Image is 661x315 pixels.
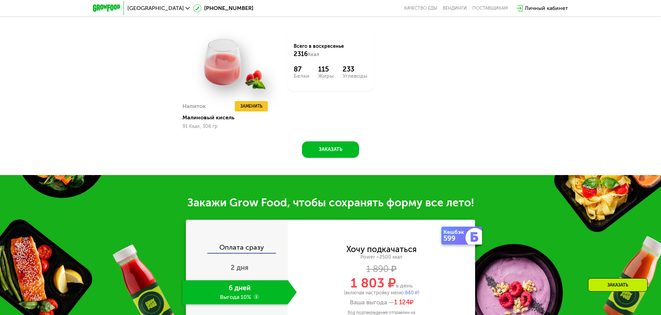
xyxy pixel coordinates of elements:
[308,52,319,57] span: Ккал
[394,299,413,306] span: ₽
[404,6,437,11] a: Качество еды
[294,65,309,73] div: 87
[343,65,367,73] div: 233
[318,65,334,73] div: 115
[288,291,475,295] div: (включая настройку меню: )
[343,73,367,79] div: Углеводы
[193,4,253,12] a: [PHONE_NUMBER]
[394,298,410,306] span: 1 124
[182,101,206,111] div: Напиток
[405,290,418,296] span: 840 ₽
[443,235,467,242] div: 599
[443,229,467,235] div: Кешбэк
[187,244,288,253] div: Оплата сразу
[302,141,359,158] button: Заказать
[127,6,184,11] span: [GEOGRAPHIC_DATA]
[294,50,308,58] span: 2316
[294,73,309,79] div: Белки
[396,282,413,289] span: в день
[588,278,648,292] div: Заказать
[346,246,417,253] div: Хочу подкачаться
[182,114,275,121] div: Малиновый кисель
[182,124,270,129] div: 91 Ккал, 306 гр
[294,43,367,58] div: Всего в воскресенье
[318,73,334,79] div: Жиры
[288,265,475,273] div: 1 890 ₽
[231,263,249,272] span: 2 дня
[235,101,268,111] button: Заменить
[288,299,475,306] div: Ваша выгода —
[472,6,508,11] div: поставщикам
[443,6,467,11] a: Вендинги
[288,254,475,260] div: Power ~2500 ккал
[240,103,262,110] span: Заменить
[350,275,396,291] span: 1 803 ₽
[525,4,568,12] div: Личный кабинет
